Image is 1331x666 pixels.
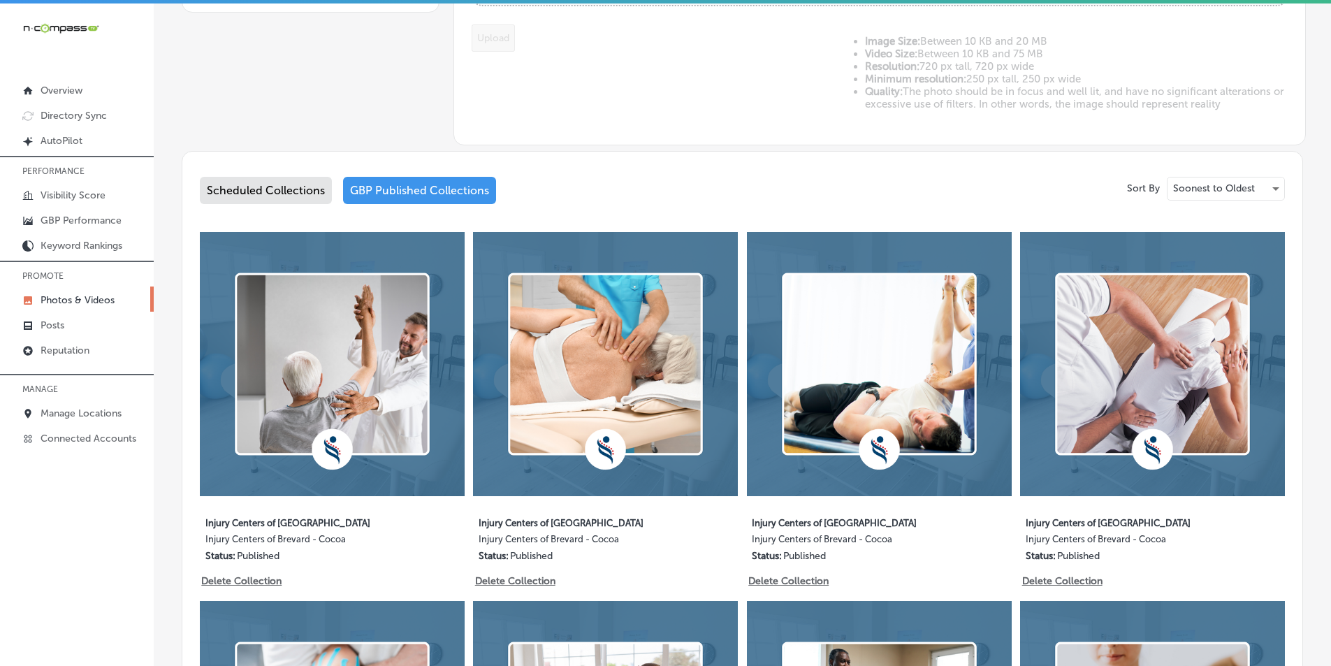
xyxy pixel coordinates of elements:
label: Injury Centers of [GEOGRAPHIC_DATA] [752,509,952,534]
p: Visibility Score [41,189,106,201]
label: Injury Centers of [GEOGRAPHIC_DATA] [1026,509,1225,534]
p: Published [783,550,826,562]
p: Delete Collection [475,575,554,587]
p: Directory Sync [41,110,107,122]
p: Posts [41,319,64,331]
img: 660ab0bf-5cc7-4cb8-ba1c-48b5ae0f18e60NCTV_CLogo_TV_Black_-500x88.png [22,22,99,35]
p: Published [510,550,553,562]
div: Scheduled Collections [200,177,332,204]
label: Injury Centers of Brevard - Cocoa [205,534,405,550]
label: Injury Centers of Brevard - Cocoa [479,534,678,550]
p: Photos & Videos [41,294,115,306]
img: Collection thumbnail [1020,232,1285,497]
p: Published [1057,550,1100,562]
p: Connected Accounts [41,433,136,444]
img: Collection thumbnail [473,232,738,497]
p: Overview [41,85,82,96]
p: Status: [1026,550,1056,562]
p: Sort By [1127,182,1160,194]
div: Soonest to Oldest [1168,178,1284,200]
label: Injury Centers of Brevard - Cocoa [1026,534,1225,550]
p: Status: [752,550,782,562]
img: Collection thumbnail [747,232,1012,497]
p: Delete Collection [1022,575,1101,587]
p: Manage Locations [41,407,122,419]
div: GBP Published Collections [343,177,496,204]
p: Status: [479,550,509,562]
label: Injury Centers of [GEOGRAPHIC_DATA] [479,509,678,534]
img: Collection thumbnail [200,232,465,497]
label: Injury Centers of [GEOGRAPHIC_DATA] [205,509,405,534]
label: Injury Centers of Brevard - Cocoa [752,534,952,550]
p: GBP Performance [41,215,122,226]
p: Delete Collection [748,575,827,587]
p: Published [237,550,279,562]
p: Soonest to Oldest [1173,182,1255,195]
p: Status: [205,550,235,562]
p: Delete Collection [201,575,280,587]
p: Keyword Rankings [41,240,122,252]
p: AutoPilot [41,135,82,147]
p: Reputation [41,345,89,356]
